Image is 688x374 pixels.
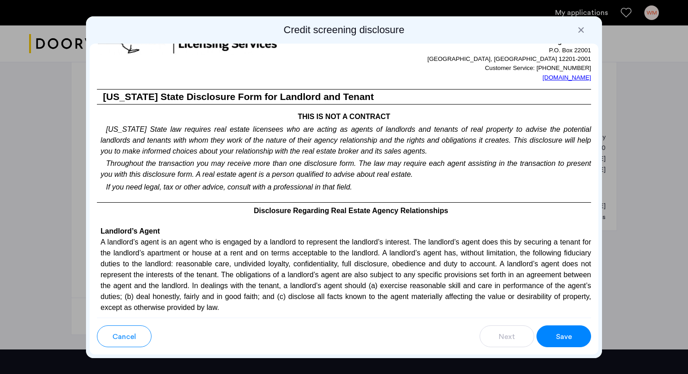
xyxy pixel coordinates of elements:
[97,122,591,157] p: [US_STATE] State law requires real estate licensees who are acting as agents of landlords and ten...
[480,325,534,347] button: button
[499,331,515,342] span: Next
[97,325,152,347] button: button
[542,73,591,82] a: [DOMAIN_NAME]
[536,325,591,347] button: button
[97,237,591,313] p: A landlord’s agent is an agent who is engaged by a landlord to represent the landlord’s interest....
[97,226,591,237] h4: Landlord’s Agent
[344,64,591,73] p: Customer Service: [PHONE_NUMBER]
[97,89,591,105] h3: [US_STATE] State Disclosure Form for Landlord and Tenant
[556,331,572,342] span: Save
[112,331,136,342] span: Cancel
[90,24,598,36] h2: Credit screening disclosure
[344,55,591,64] p: [GEOGRAPHIC_DATA], [GEOGRAPHIC_DATA] 12201-2001
[97,105,591,122] h4: THIS IS NOT A CONTRACT
[344,46,591,55] p: P.O. Box 22001
[97,180,591,193] p: If you need legal, tax or other advice, consult with a professional in that field.
[97,157,591,180] p: Throughout the transaction you may receive more than one disclosure form. The law may require eac...
[97,202,591,217] h4: Disclosure Regarding Real Estate Agency Relationships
